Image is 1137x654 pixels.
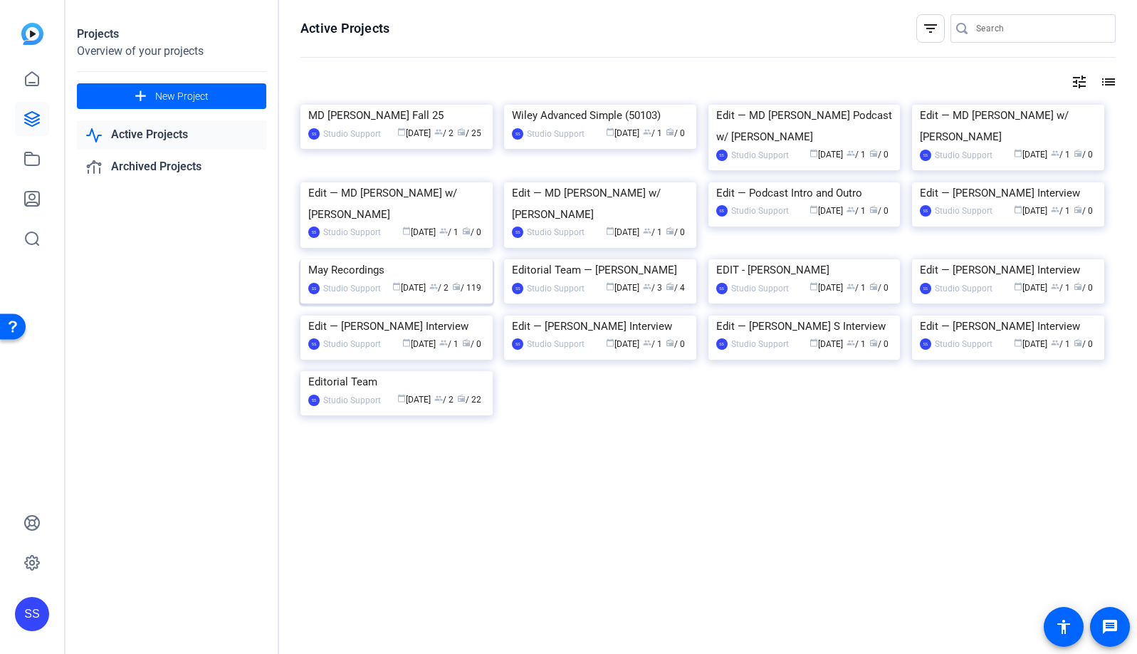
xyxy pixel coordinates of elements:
[77,83,266,109] button: New Project
[1014,149,1022,157] span: calendar_today
[527,337,585,351] div: Studio Support
[457,128,466,136] span: radio
[308,105,485,126] div: MD [PERSON_NAME] Fall 25
[847,339,866,349] span: / 1
[1074,149,1082,157] span: radio
[397,128,406,136] span: calendar_today
[869,282,878,291] span: radio
[666,339,685,349] span: / 0
[132,88,150,105] mat-icon: add
[920,182,1096,204] div: Edit — [PERSON_NAME] Interview
[462,227,481,237] span: / 0
[666,282,674,291] span: radio
[716,150,728,161] div: SS
[397,394,406,403] span: calendar_today
[920,338,931,350] div: SS
[643,283,662,293] span: / 3
[922,20,939,37] mat-icon: filter_list
[935,281,992,296] div: Studio Support
[716,316,893,337] div: Edit — [PERSON_NAME] S Interview
[308,395,320,406] div: SS
[512,283,523,294] div: SS
[643,339,662,349] span: / 1
[1014,205,1022,214] span: calendar_today
[643,338,651,347] span: group
[666,227,685,237] span: / 0
[809,206,843,216] span: [DATE]
[1074,338,1082,347] span: radio
[439,338,448,347] span: group
[434,394,443,403] span: group
[1074,206,1093,216] span: / 0
[847,282,855,291] span: group
[439,227,459,237] span: / 1
[716,205,728,217] div: SS
[308,338,320,350] div: SS
[1074,339,1093,349] span: / 0
[809,149,818,157] span: calendar_today
[323,393,381,408] div: Studio Support
[606,282,614,291] span: calendar_today
[716,338,728,350] div: SS
[847,206,866,216] span: / 1
[308,283,320,294] div: SS
[809,205,818,214] span: calendar_today
[452,282,461,291] span: radio
[462,227,471,235] span: radio
[1074,205,1082,214] span: radio
[512,128,523,140] div: SS
[462,338,471,347] span: radio
[606,339,639,349] span: [DATE]
[920,316,1096,337] div: Edit — [PERSON_NAME] Interview
[457,128,481,138] span: / 25
[434,128,443,136] span: group
[731,337,789,351] div: Studio Support
[323,337,381,351] div: Studio Support
[847,283,866,293] span: / 1
[155,89,209,104] span: New Project
[392,282,401,291] span: calendar_today
[869,338,878,347] span: radio
[666,227,674,235] span: radio
[1051,339,1070,349] span: / 1
[716,182,893,204] div: Edit — Podcast Intro and Outro
[1051,283,1070,293] span: / 1
[847,150,866,160] span: / 1
[77,26,266,43] div: Projects
[869,283,889,293] span: / 0
[731,281,789,296] div: Studio Support
[847,338,855,347] span: group
[512,105,688,126] div: Wiley Advanced Simple (50103)
[1074,283,1093,293] span: / 0
[716,259,893,281] div: EDIT - [PERSON_NAME]
[643,128,662,138] span: / 1
[308,371,485,393] div: Editorial Team
[308,182,485,225] div: Edit — MD [PERSON_NAME] w/ [PERSON_NAME]
[716,283,728,294] div: SS
[457,395,481,405] span: / 22
[606,227,639,237] span: [DATE]
[1071,73,1088,90] mat-icon: tune
[512,182,688,225] div: Edit — MD [PERSON_NAME] w/ [PERSON_NAME]
[397,128,431,138] span: [DATE]
[920,150,931,161] div: SS
[1074,150,1093,160] span: / 0
[1014,282,1022,291] span: calendar_today
[1014,206,1047,216] span: [DATE]
[308,259,485,281] div: May Recordings
[1014,339,1047,349] span: [DATE]
[402,227,436,237] span: [DATE]
[77,152,266,182] a: Archived Projects
[643,227,651,235] span: group
[869,149,878,157] span: radio
[308,128,320,140] div: SS
[527,225,585,239] div: Studio Support
[512,316,688,337] div: Edit — [PERSON_NAME] Interview
[731,148,789,162] div: Studio Support
[439,339,459,349] span: / 1
[606,128,614,136] span: calendar_today
[15,597,49,631] div: SS
[920,105,1096,147] div: Edit — MD [PERSON_NAME] w/ [PERSON_NAME]
[606,338,614,347] span: calendar_today
[731,204,789,218] div: Studio Support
